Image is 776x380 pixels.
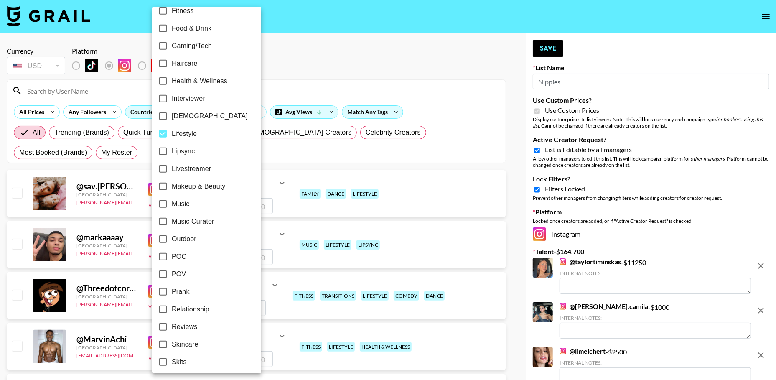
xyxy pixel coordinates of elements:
span: Interviewer [172,94,205,104]
span: [DEMOGRAPHIC_DATA] [172,111,248,121]
span: Music Curator [172,217,214,227]
span: Health & Wellness [172,76,227,86]
span: Skits [172,357,186,367]
span: Haircare [172,59,198,69]
span: Makeup & Beauty [172,181,226,191]
span: Music [172,199,190,209]
span: Relationship [172,304,209,314]
span: Fitness [172,6,194,16]
span: Skincare [172,339,198,349]
span: Livestreamer [172,164,211,174]
span: Prank [172,287,190,297]
span: Lifestyle [172,129,197,139]
span: Reviews [172,322,198,332]
span: POV [172,269,186,279]
span: Food & Drink [172,23,211,33]
span: Lipsync [172,146,195,156]
span: Outdoor [172,234,196,244]
span: Gaming/Tech [172,41,212,51]
span: POC [172,252,186,262]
